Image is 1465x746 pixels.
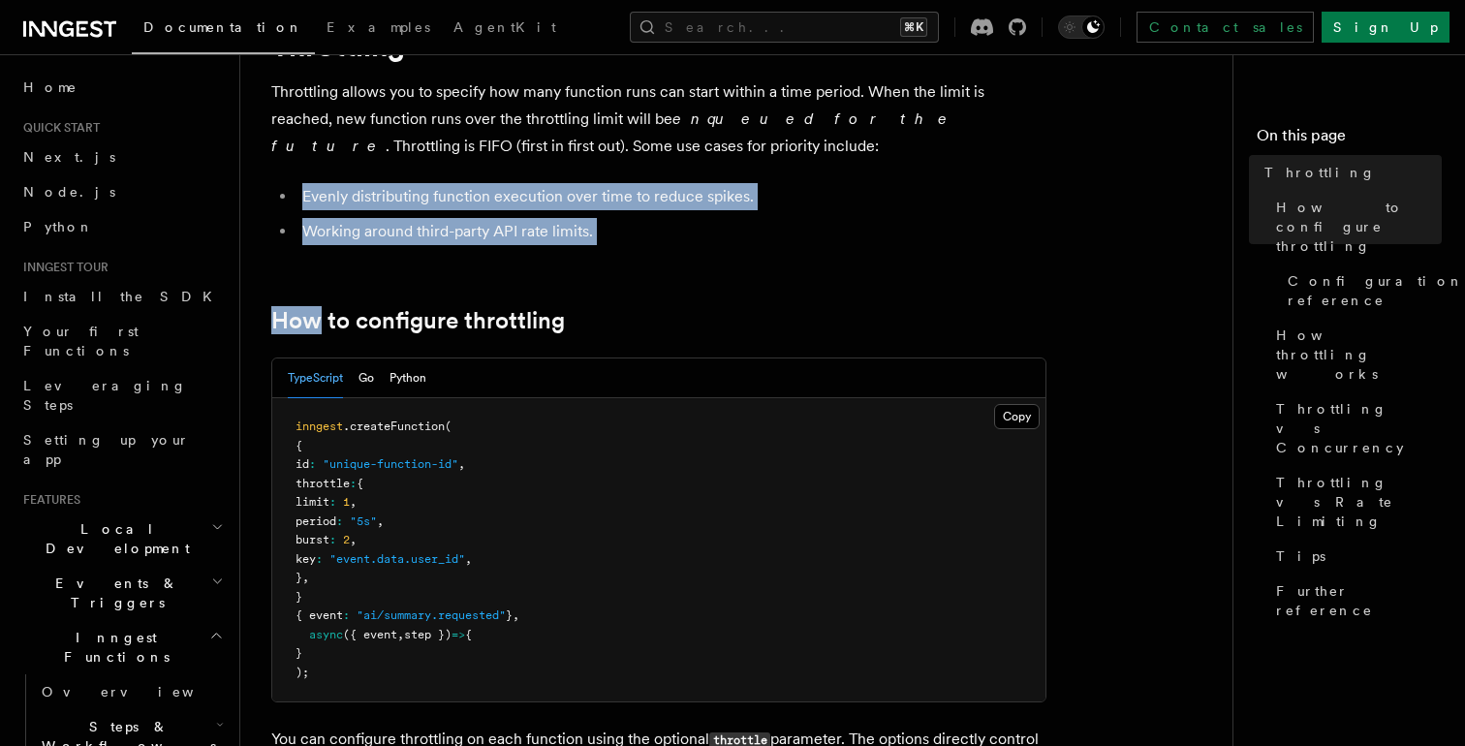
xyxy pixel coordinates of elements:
[296,420,343,433] span: inngest
[1257,155,1442,190] a: Throttling
[1276,399,1442,457] span: Throttling vs Concurrency
[296,514,336,528] span: period
[16,209,228,244] a: Python
[23,78,78,97] span: Home
[1268,190,1442,264] a: How to configure throttling
[465,552,472,566] span: ,
[1268,391,1442,465] a: Throttling vs Concurrency
[296,218,1046,245] li: Working around third-party API rate limits.
[900,17,927,37] kbd: ⌘K
[1276,581,1442,620] span: Further reference
[377,514,384,528] span: ,
[16,519,211,558] span: Local Development
[296,666,309,679] span: );
[350,495,357,509] span: ,
[1288,271,1464,310] span: Configuration reference
[1276,326,1442,384] span: How throttling works
[296,590,302,604] span: }
[23,149,115,165] span: Next.js
[630,12,939,43] button: Search...⌘K
[1268,574,1442,628] a: Further reference
[445,420,452,433] span: (
[23,184,115,200] span: Node.js
[23,432,190,467] span: Setting up your app
[458,457,465,471] span: ,
[16,120,100,136] span: Quick start
[288,358,343,398] button: TypeScript
[1276,546,1325,566] span: Tips
[302,571,309,584] span: ,
[16,70,228,105] a: Home
[404,628,452,641] span: step })
[343,420,445,433] span: .createFunction
[23,289,224,304] span: Install the SDK
[1058,16,1105,39] button: Toggle dark mode
[350,533,357,546] span: ,
[309,457,316,471] span: :
[1264,163,1376,182] span: Throttling
[329,552,465,566] span: "event.data.user_id"
[271,78,1046,160] p: Throttling allows you to specify how many function runs can start within a time period. When the ...
[1268,465,1442,539] a: Throttling vs Rate Limiting
[296,533,329,546] span: burst
[1276,198,1442,256] span: How to configure throttling
[16,422,228,477] a: Setting up your app
[296,439,302,452] span: {
[309,628,343,641] span: async
[329,495,336,509] span: :
[296,457,309,471] span: id
[42,684,241,699] span: Overview
[16,368,228,422] a: Leveraging Steps
[296,183,1046,210] li: Evenly distributing function execution over time to reduce spikes.
[296,646,302,660] span: }
[452,628,465,641] span: =>
[132,6,315,54] a: Documentation
[16,492,80,508] span: Features
[34,674,228,709] a: Overview
[994,404,1040,429] button: Copy
[343,608,350,622] span: :
[1137,12,1314,43] a: Contact sales
[23,219,94,234] span: Python
[16,314,228,368] a: Your first Functions
[357,608,506,622] span: "ai/summary.requested"
[506,608,513,622] span: }
[316,552,323,566] span: :
[329,533,336,546] span: :
[16,628,209,667] span: Inngest Functions
[343,628,397,641] span: ({ event
[453,19,556,35] span: AgentKit
[16,512,228,566] button: Local Development
[16,620,228,674] button: Inngest Functions
[327,19,430,35] span: Examples
[343,533,350,546] span: 2
[397,628,404,641] span: ,
[16,260,109,275] span: Inngest tour
[1322,12,1449,43] a: Sign Up
[16,566,228,620] button: Events & Triggers
[296,477,350,490] span: throttle
[465,628,472,641] span: {
[296,495,329,509] span: limit
[296,608,343,622] span: { event
[343,495,350,509] span: 1
[23,324,139,358] span: Your first Functions
[16,140,228,174] a: Next.js
[1268,539,1442,574] a: Tips
[390,358,426,398] button: Python
[16,574,211,612] span: Events & Triggers
[296,571,302,584] span: }
[16,174,228,209] a: Node.js
[350,477,357,490] span: :
[1276,473,1442,531] span: Throttling vs Rate Limiting
[1268,318,1442,391] a: How throttling works
[357,477,363,490] span: {
[1257,124,1442,155] h4: On this page
[336,514,343,528] span: :
[315,6,442,52] a: Examples
[16,279,228,314] a: Install the SDK
[358,358,374,398] button: Go
[296,552,316,566] span: key
[323,457,458,471] span: "unique-function-id"
[23,378,187,413] span: Leveraging Steps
